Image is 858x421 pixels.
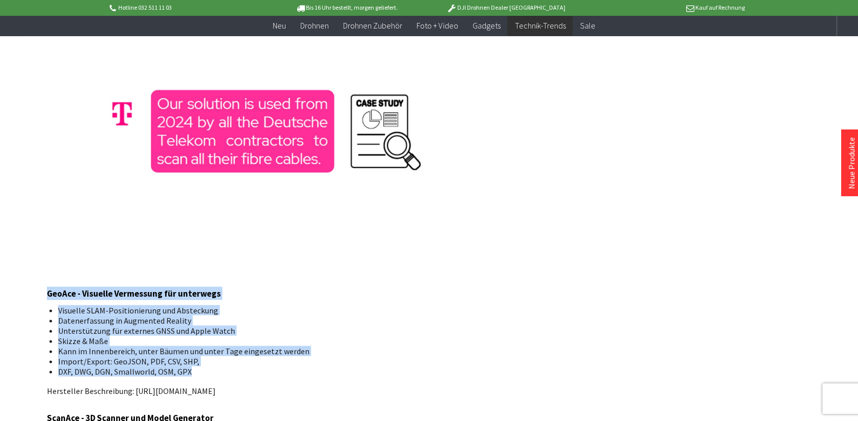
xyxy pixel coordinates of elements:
a: Technik-Trends [507,15,573,36]
span: Foto + Video [417,20,458,31]
a: Neue Produkte [846,137,856,189]
a: Foto + Video [409,15,465,36]
span: Technik-Trends [514,20,565,31]
a: Sale [573,15,602,36]
li: Skizze & Maße [58,335,482,346]
li: Unterstützung für externes GNSS und Apple Watch [58,325,482,335]
li: Datenerfassung in Augmented Reality [58,315,482,325]
li: Visuelle SLAM-Positionierung und Absteckung [58,305,482,315]
span: Neu [273,20,286,31]
li: Kann im Innenbereich, unter Bäumen und unter Tage eingesetzt werden [58,346,482,356]
li: Import/Export: GeoJSON, PDF, CSV, SHP, [58,356,482,366]
p: Kauf auf Rechnung [586,2,745,14]
a: Gadgets [465,15,507,36]
p: Hotline 032 511 11 03 [108,2,267,14]
span: Gadgets [472,20,500,31]
a: Neu [266,15,293,36]
p: DJI Drohnen Dealer [GEOGRAPHIC_DATA] [426,2,585,14]
span: Sale [580,20,595,31]
span: Drohnen Zubehör [343,20,402,31]
a: Drohnen [293,15,336,36]
p: Hersteller Beschreibung: [URL][DOMAIN_NAME] [47,384,490,397]
span: Drohnen [300,20,329,31]
h3: GeoAce - Visuelle Vermessung für unterwegs [47,286,490,300]
a: Drohnen Zubehör [336,15,409,36]
li: DXF, DWG, DGN, Smallworld, OSM, GPX [58,366,482,376]
p: Bis 16 Uhr bestellt, morgen geliefert. [267,2,426,14]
